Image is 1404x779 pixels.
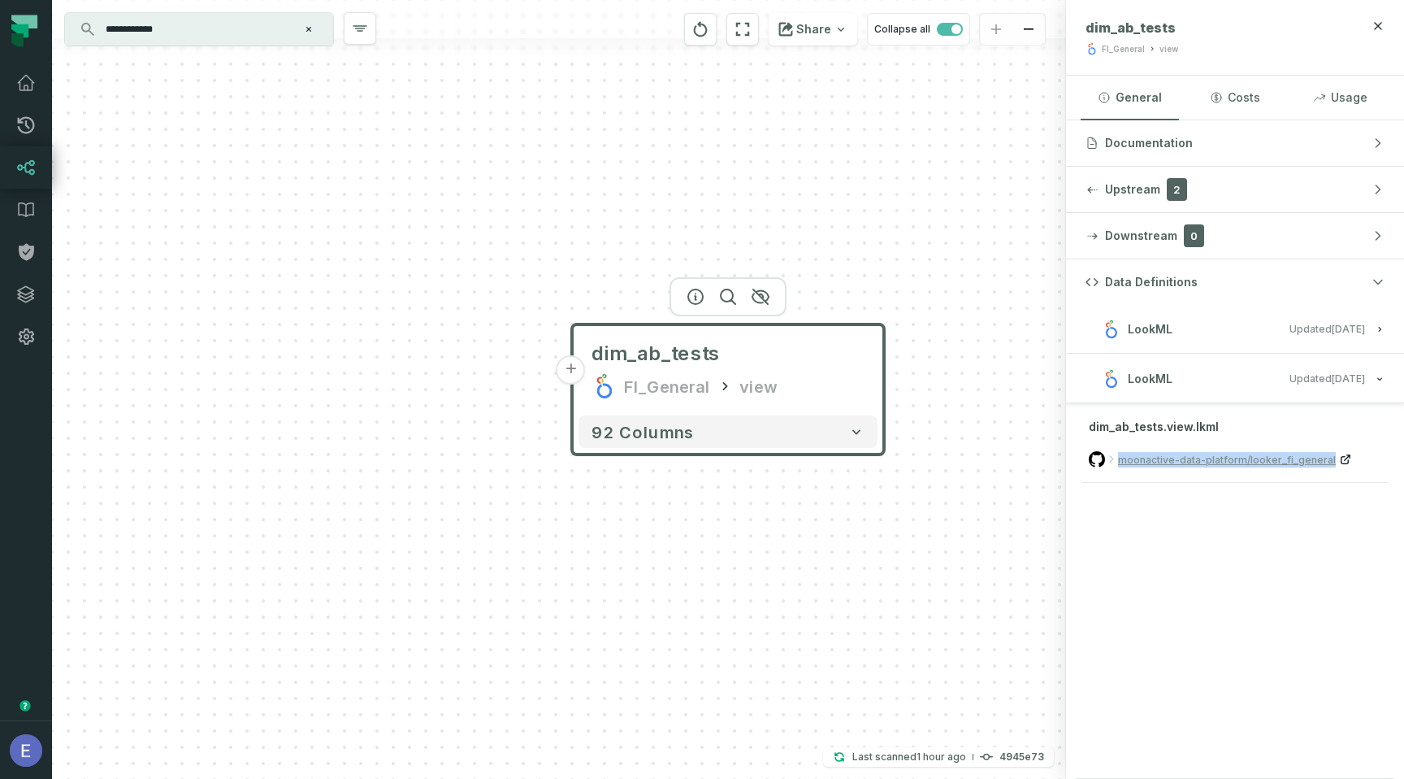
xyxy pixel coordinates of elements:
span: 0 [1184,224,1204,247]
relative-time: Sep 17, 2025, 11:06 AM GMT+3 [916,751,966,763]
span: Upstream [1105,181,1160,198]
span: dim_ab_tests [1085,20,1176,36]
a: moonactive-data-platform/looker_fi_general [1118,446,1352,472]
span: dim_ab_tests [591,341,720,367]
button: zoom out [1012,14,1045,46]
button: Share [769,13,857,46]
relative-time: Sep 16, 2025, 1:48 PM GMT+3 [1332,372,1365,385]
span: Updated [1289,372,1365,385]
span: Data Definitions [1105,274,1198,290]
button: Downstream0 [1066,213,1404,259]
button: Collapse all [867,13,970,46]
button: Costs [1185,76,1284,120]
span: dim_ab_tests.view.lkml [1089,420,1219,433]
button: Last scanned[DATE] 11:06:54 AM4945e73 [823,747,1054,767]
span: Documentation [1105,135,1193,151]
button: Documentation [1066,120,1404,166]
h4: 4945e73 [999,752,1044,762]
span: LookML [1128,371,1172,387]
div: LookMLUpdated[DATE] 1:48:27 PM [1066,403,1404,509]
relative-time: Sep 16, 2025, 1:48 PM GMT+3 [1332,323,1365,335]
button: Usage [1291,76,1389,120]
button: Data Definitions [1066,259,1404,305]
button: General [1081,76,1179,120]
button: LookMLUpdated[DATE] 1:48:27 PM [1085,368,1384,389]
button: LookMLUpdated[DATE] 1:48:27 PM [1085,318,1384,340]
div: Tooltip anchor [18,698,32,713]
span: 2 [1167,178,1187,201]
span: moonactive-data-platform/looker_fi_general [1118,452,1336,468]
div: FI_General [1102,43,1145,55]
img: avatar of Elisheva Lapid [10,734,42,767]
div: view [1159,43,1178,55]
button: Upstream2 [1066,167,1404,212]
span: Downstream [1105,228,1177,244]
button: Clear search query [301,21,317,37]
p: Last scanned [852,749,966,765]
span: Updated [1289,323,1365,335]
span: LookML [1128,321,1172,337]
div: view [739,373,777,399]
span: 92 columns [591,422,694,442]
button: + [557,355,586,385]
div: FI_General [624,373,710,399]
